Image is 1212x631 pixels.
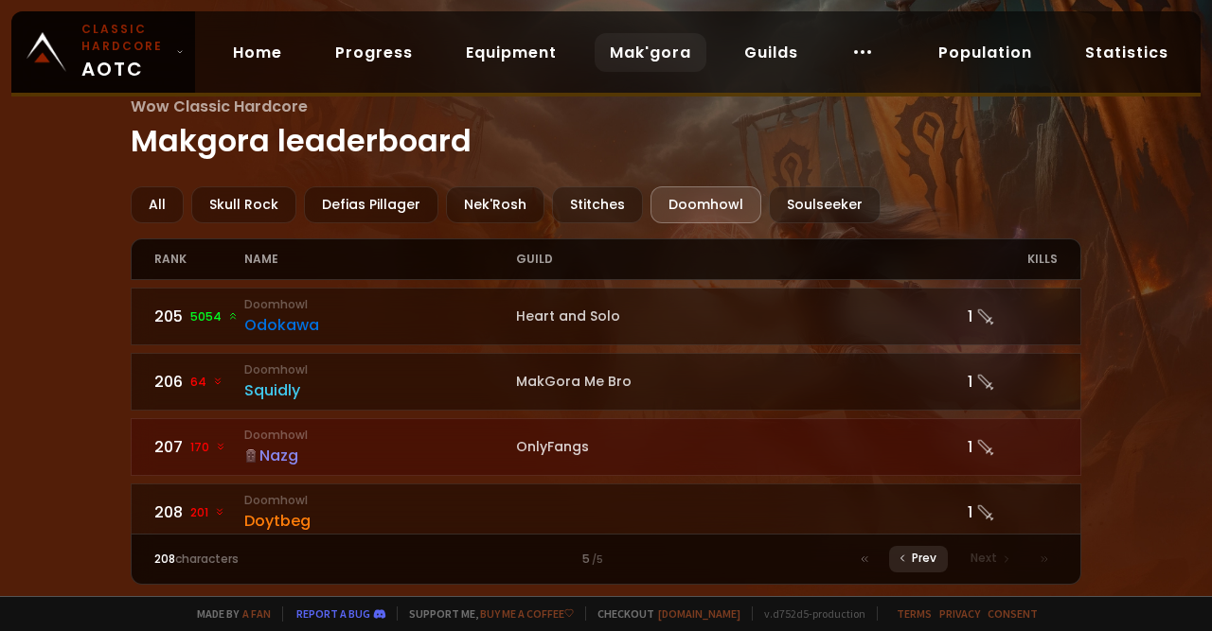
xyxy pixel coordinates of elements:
[244,427,515,444] small: Doomhowl
[131,95,1082,118] span: Wow Classic Hardcore
[595,33,706,72] a: Mak'gora
[380,551,831,568] div: 5
[244,296,515,313] small: Doomhowl
[968,435,1058,459] div: 1
[480,606,574,621] a: Buy me a coffee
[190,439,226,456] span: 170
[81,21,169,55] small: Classic Hardcore
[190,308,239,325] span: 5054
[397,606,574,621] span: Support me,
[516,239,968,279] div: guild
[154,551,175,567] span: 208
[190,504,225,521] span: 201
[154,370,244,394] div: 206
[968,370,1058,394] div: 1
[516,437,968,457] div: OnlyFangs
[242,606,271,621] a: a fan
[244,509,515,533] div: Doytbeg
[131,353,1082,411] a: 20664 DoomhowlSquidlyMakGora Me Bro1
[585,606,740,621] span: Checkout
[968,305,1058,328] div: 1
[218,33,297,72] a: Home
[81,21,169,83] span: AOTC
[968,239,1058,279] div: kills
[244,444,515,467] div: Nazg
[446,186,544,223] div: Nek'Rosh
[552,186,643,223] div: Stitches
[244,378,515,402] div: Squidly
[971,550,997,567] span: Next
[190,374,223,391] span: 64
[769,186,881,223] div: Soulseeker
[658,606,740,621] a: [DOMAIN_NAME]
[516,372,968,392] div: MakGora Me Bro
[651,186,761,223] div: Doomhowl
[154,551,381,568] div: characters
[186,606,271,621] span: Made by
[304,186,438,223] div: Defias Pillager
[988,606,1038,621] a: Consent
[939,606,980,621] a: Privacy
[516,307,968,326] div: Heart and Solo
[11,11,195,93] a: Classic HardcoreAOTC
[131,95,1082,164] h1: Makgora leaderboard
[897,606,932,621] a: Terms
[244,313,515,337] div: Odokawa
[131,288,1082,345] a: 2055054 DoomhowlOdokawaHeart and Solo1
[154,305,244,328] div: 205
[154,435,244,459] div: 207
[752,606,865,621] span: v. d752d5 - production
[191,186,296,223] div: Skull Rock
[296,606,370,621] a: Report a bug
[912,550,936,567] span: Prev
[729,33,813,72] a: Guilds
[923,33,1047,72] a: Population
[320,33,428,72] a: Progress
[131,186,184,223] div: All
[451,33,572,72] a: Equipment
[244,361,515,378] small: Doomhowl
[154,239,244,279] div: rank
[968,500,1058,524] div: 1
[1070,33,1184,72] a: Statistics
[131,418,1082,476] a: 207170 DoomhowlNazgOnlyFangs1
[154,500,244,524] div: 208
[244,239,515,279] div: name
[244,492,515,509] small: Doomhowl
[592,552,603,568] small: / 5
[131,483,1082,541] a: 208201 DoomhowlDoytbeg1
